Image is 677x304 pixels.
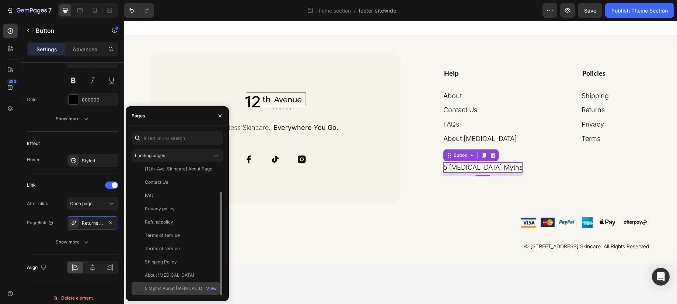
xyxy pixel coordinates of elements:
div: Link [27,182,36,189]
button: Open page [67,197,118,210]
a: Returns [457,84,481,95]
img: gempages_562170836807582724-9102c2ad-39ad-45ef-8b82-a73a26141252.png [397,196,412,208]
span: footer-sitewide [359,7,396,14]
p: Button [36,26,98,35]
div: Returns Offer [82,220,103,227]
a: FAQs [319,99,335,109]
p: © [STREET_ADDRESS] Skincare. All Rights Reserved. [400,222,526,229]
div: Align [27,263,48,273]
div: Page/link [27,220,54,226]
span: / [354,7,356,14]
div: 450 [7,79,18,84]
div: Show more [56,115,90,122]
div: Effect [27,140,40,147]
div: 5 Myths About [MEDICAL_DATA] That Are Stopping You From Glowing Skin [145,285,216,292]
div: After click [27,200,48,207]
button: 7 [3,3,55,18]
button: Landing pages [132,149,223,162]
div: About [MEDICAL_DATA] [145,272,194,279]
div: View [206,285,217,292]
div: Show more [56,238,90,246]
a: About [319,70,338,81]
button: View [206,283,217,294]
div: Undo/Redo [124,3,154,18]
div: Pages [132,113,145,119]
div: Open Intercom Messenger [652,268,670,286]
p: Advanced [73,45,98,53]
div: Delete element [52,294,93,303]
p: 5 [MEDICAL_DATA] Myths [319,142,398,152]
div: Terms of service [145,245,180,252]
input: Insert link or search [132,131,223,145]
div: Hover [27,156,40,163]
img: gempages_562170836807582724-78851c21-abfa-4b2c-8d95-a0703c649037.png [435,196,451,207]
button: Show more [27,235,118,249]
span: Landing pages [135,153,165,158]
button: Publish Theme Section [605,3,674,18]
a: Privacy [457,99,480,109]
div: [12th-Ave-Skincare] About Page [145,166,212,172]
div: Privacy policy [145,205,175,212]
img: gempages_562170836807582724-4b563eaf-85bf-436d-968d-18d0026b1d7f.png [495,196,527,207]
button: Show more [27,112,118,125]
button: Delete element [27,292,118,304]
div: Publish Theme Section [611,7,668,14]
button: Save [578,3,602,18]
iframe: Design area [124,21,677,304]
span: Save [584,7,596,14]
p: Everywhere You Go. [149,102,214,112]
a: About [MEDICAL_DATA] [319,113,392,124]
a: Shipping [457,70,485,81]
img: gempages_562170836807582724-16d6fb6d-4bac-473e-8492-5d3de8d8d4c9.png [475,196,492,207]
h2: Policies [457,48,482,58]
div: 000000 [82,97,116,103]
div: Shipping Policy [145,259,177,265]
h2: Help [319,48,335,58]
a: Returns Offer [319,127,359,138]
div: Contact Us [145,179,168,186]
p: Settings [36,45,57,53]
span: Open page [70,201,93,206]
div: Styled [82,158,116,164]
p: 7 [48,6,52,15]
div: FAQ [145,192,153,199]
a: Rich Text Editor. Editing area: main [319,142,398,152]
div: Terms of service [145,232,180,239]
div: Color [27,96,38,103]
img: gempages_562170836807582724-bd4bf088-a0c2-4234-bbed-df04a5095b1f.png [416,196,431,207]
div: Refund policy [145,219,173,225]
img: gempages_562170836807582724-8d0a16d6-701b-4ef7-9422-eda0adf382c8.png [455,196,471,207]
div: Button [328,131,345,138]
span: Theme section [314,7,352,14]
a: Terms [457,113,476,124]
a: Contact Us [319,84,353,95]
